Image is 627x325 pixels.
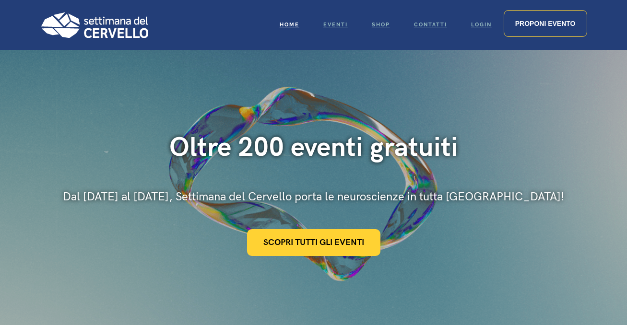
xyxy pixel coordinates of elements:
[471,22,492,28] span: Login
[247,229,380,256] a: Scopri tutti gli eventi
[280,22,299,28] span: Home
[504,10,587,37] a: Proponi evento
[414,22,447,28] span: Contatti
[515,20,576,27] span: Proponi evento
[63,189,564,205] div: Dal [DATE] al [DATE], Settimana del Cervello porta le neuroscienze in tutta [GEOGRAPHIC_DATA]!
[63,131,564,164] div: Oltre 200 eventi gratuiti
[323,22,348,28] span: Eventi
[372,22,390,28] span: Shop
[40,12,148,38] img: Logo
